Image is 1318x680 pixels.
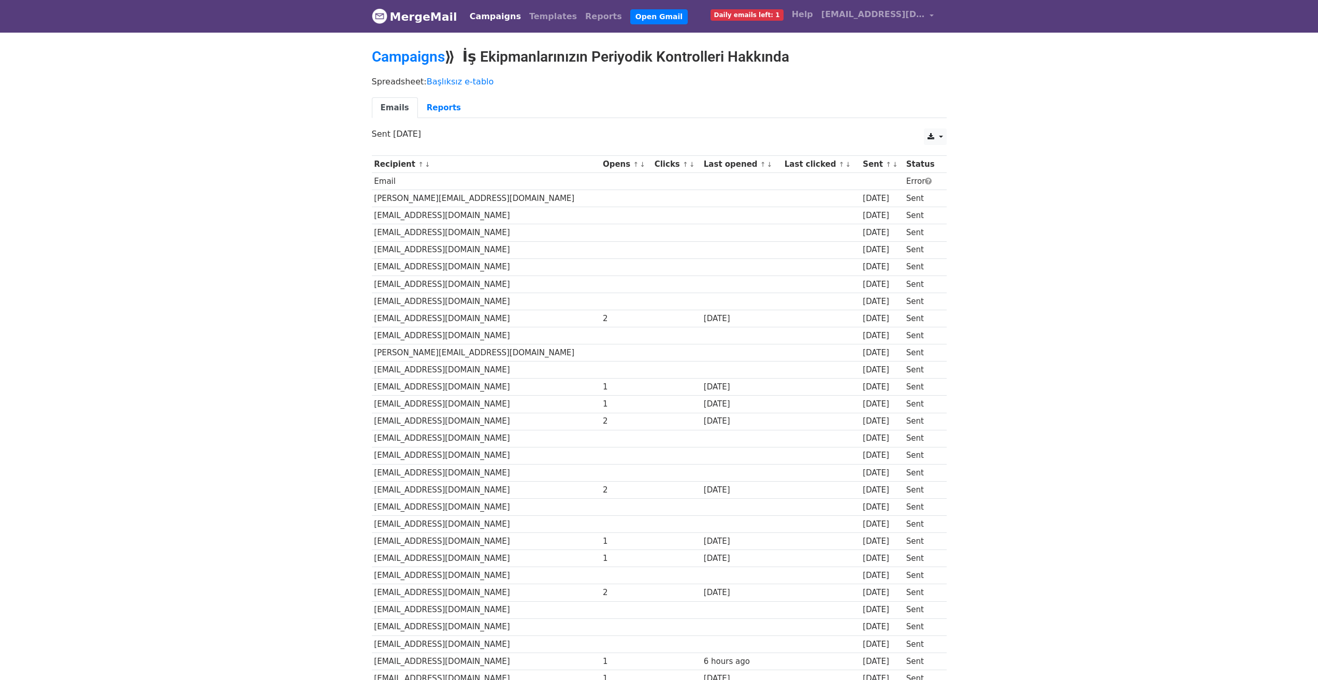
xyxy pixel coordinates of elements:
[863,261,901,273] div: [DATE]
[372,6,457,27] a: MergeMail
[372,207,601,224] td: [EMAIL_ADDRESS][DOMAIN_NAME]
[603,398,649,410] div: 1
[863,296,901,308] div: [DATE]
[701,156,782,173] th: Last opened
[767,161,773,168] a: ↓
[633,161,639,168] a: ↑
[904,481,941,498] td: Sent
[904,293,941,310] td: Sent
[904,327,941,344] td: Sent
[817,4,938,28] a: [EMAIL_ADDRESS][DOMAIN_NAME]
[372,241,601,258] td: [EMAIL_ADDRESS][DOMAIN_NAME]
[425,161,430,168] a: ↓
[845,161,851,168] a: ↓
[863,501,901,513] div: [DATE]
[630,9,688,24] a: Open Gmail
[863,415,901,427] div: [DATE]
[372,8,387,24] img: MergeMail logo
[603,313,649,325] div: 2
[603,536,649,547] div: 1
[603,484,649,496] div: 2
[581,6,626,27] a: Reports
[372,276,601,293] td: [EMAIL_ADDRESS][DOMAIN_NAME]
[863,347,901,359] div: [DATE]
[863,656,901,668] div: [DATE]
[372,550,601,567] td: [EMAIL_ADDRESS][DOMAIN_NAME]
[372,361,601,379] td: [EMAIL_ADDRESS][DOMAIN_NAME]
[904,276,941,293] td: Sent
[603,415,649,427] div: 2
[704,398,779,410] div: [DATE]
[640,161,645,168] a: ↓
[904,173,941,190] td: Error
[863,467,901,479] div: [DATE]
[904,344,941,361] td: Sent
[904,207,941,224] td: Sent
[904,379,941,396] td: Sent
[863,587,901,599] div: [DATE]
[904,447,941,464] td: Sent
[711,9,784,21] span: Daily emails left: 1
[760,161,766,168] a: ↑
[704,656,779,668] div: 6 hours ago
[788,4,817,25] a: Help
[372,327,601,344] td: [EMAIL_ADDRESS][DOMAIN_NAME]
[863,381,901,393] div: [DATE]
[372,344,601,361] td: [PERSON_NAME][EMAIL_ADDRESS][DOMAIN_NAME]
[372,635,601,653] td: [EMAIL_ADDRESS][DOMAIN_NAME]
[372,379,601,396] td: [EMAIL_ADDRESS][DOMAIN_NAME]
[372,48,445,65] a: Campaigns
[372,498,601,515] td: [EMAIL_ADDRESS][DOMAIN_NAME]
[904,618,941,635] td: Sent
[863,639,901,650] div: [DATE]
[863,432,901,444] div: [DATE]
[372,258,601,276] td: [EMAIL_ADDRESS][DOMAIN_NAME]
[863,244,901,256] div: [DATE]
[372,481,601,498] td: [EMAIL_ADDRESS][DOMAIN_NAME]
[863,227,901,239] div: [DATE]
[704,381,779,393] div: [DATE]
[904,396,941,413] td: Sent
[904,498,941,515] td: Sent
[863,193,901,205] div: [DATE]
[418,161,424,168] a: ↑
[372,97,418,119] a: Emails
[603,553,649,565] div: 1
[372,173,601,190] td: Email
[372,584,601,601] td: [EMAIL_ADDRESS][DOMAIN_NAME]
[372,224,601,241] td: [EMAIL_ADDRESS][DOMAIN_NAME]
[704,536,779,547] div: [DATE]
[418,97,470,119] a: Reports
[372,430,601,447] td: [EMAIL_ADDRESS][DOMAIN_NAME]
[372,413,601,430] td: [EMAIL_ADDRESS][DOMAIN_NAME]
[860,156,904,173] th: Sent
[372,653,601,670] td: [EMAIL_ADDRESS][DOMAIN_NAME]
[863,398,901,410] div: [DATE]
[904,567,941,584] td: Sent
[600,156,652,173] th: Opens
[904,241,941,258] td: Sent
[904,224,941,241] td: Sent
[704,415,779,427] div: [DATE]
[372,396,601,413] td: [EMAIL_ADDRESS][DOMAIN_NAME]
[466,6,525,27] a: Campaigns
[904,190,941,207] td: Sent
[603,656,649,668] div: 1
[704,484,779,496] div: [DATE]
[372,516,601,533] td: [EMAIL_ADDRESS][DOMAIN_NAME]
[904,516,941,533] td: Sent
[427,77,494,86] a: Başlıksız e-tablo
[525,6,581,27] a: Templates
[704,587,779,599] div: [DATE]
[863,279,901,291] div: [DATE]
[904,464,941,481] td: Sent
[904,430,941,447] td: Sent
[372,128,947,139] p: Sent [DATE]
[683,161,688,168] a: ↑
[863,518,901,530] div: [DATE]
[904,156,941,173] th: Status
[821,8,925,21] span: [EMAIL_ADDRESS][DOMAIN_NAME]
[904,310,941,327] td: Sent
[904,635,941,653] td: Sent
[372,618,601,635] td: [EMAIL_ADDRESS][DOMAIN_NAME]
